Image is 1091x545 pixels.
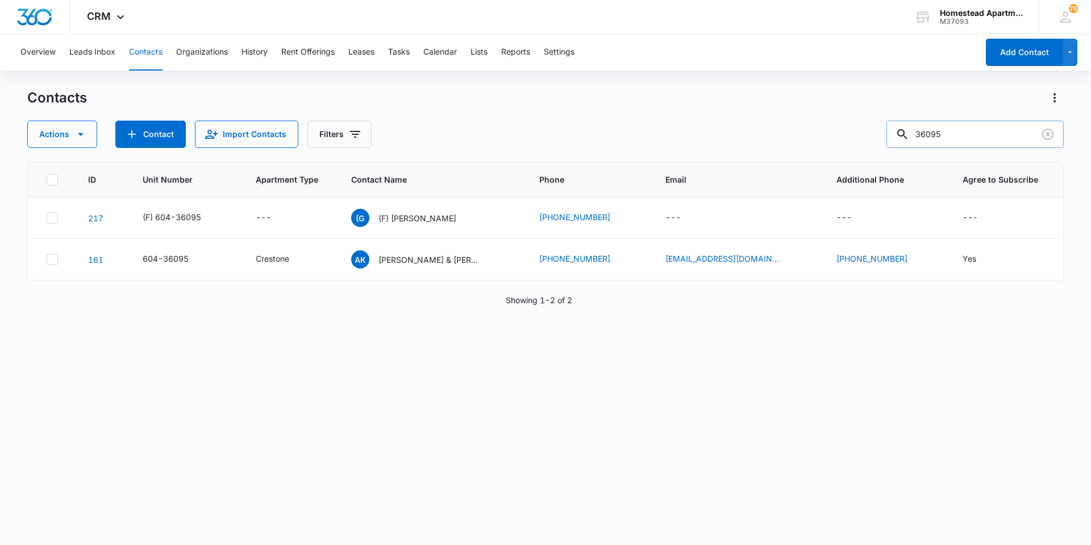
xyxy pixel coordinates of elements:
a: [PHONE_NUMBER] [539,211,610,223]
button: Actions [1046,89,1064,107]
span: (G [351,209,369,227]
div: Agree to Subscribe - Yes - Select to Edit Field [963,253,997,266]
p: Showing 1-2 of 2 [506,294,572,306]
div: Contact Name - (F) George Euresti - Select to Edit Field [351,209,477,227]
div: account name [940,9,1023,18]
button: Tasks [388,34,410,71]
div: Apartment Type - Crestone - Select to Edit Field [256,253,310,266]
button: Calendar [423,34,457,71]
div: Additional Phone - 9709788942 - Select to Edit Field [836,253,928,266]
button: Overview [20,34,56,71]
span: Contact Name [351,174,495,185]
div: Apartment Type - - Select to Edit Field [256,211,292,225]
button: Clear [1039,125,1057,143]
div: Email - avaturd01@gmail.com - Select to Edit Field [665,253,799,266]
div: Contact Name - Adam Kozlowski & Jessica Senn - Select to Edit Field [351,250,501,269]
h1: Contacts [27,89,87,106]
button: Leads Inbox [69,34,115,71]
div: account id [940,18,1023,26]
div: 604-36095 [143,253,189,265]
span: Additional Phone [836,174,935,185]
button: Reports [501,34,530,71]
button: Lists [470,34,488,71]
span: AK [351,250,369,269]
div: Additional Phone - - Select to Edit Field [836,211,872,225]
div: Unit Number - (F) 604-36095 - Select to Edit Field [143,211,222,225]
span: CRM [87,10,111,22]
button: Add Contact [115,121,186,148]
div: (F) 604-36095 [143,211,201,223]
button: Organizations [176,34,228,71]
input: Search Contacts [886,121,1064,148]
button: Leases [348,34,374,71]
div: Email - - Select to Edit Field [665,211,701,225]
button: Actions [27,121,97,148]
button: Filters [307,121,372,148]
span: Email [665,174,793,185]
div: Phone - 970-978-1520 - Select to Edit Field [539,211,631,225]
div: --- [256,211,271,225]
div: --- [665,211,681,225]
span: Apartment Type [256,174,324,185]
a: [PHONE_NUMBER] [836,253,907,265]
button: History [241,34,268,71]
div: notifications count [1069,4,1078,13]
div: Yes [963,253,976,265]
button: Settings [544,34,574,71]
div: --- [836,211,852,225]
div: Unit Number - 604-36095 - Select to Edit Field [143,253,209,266]
button: Add Contact [986,39,1063,66]
a: [EMAIL_ADDRESS][DOMAIN_NAME] [665,253,779,265]
div: Agree to Subscribe - - Select to Edit Field [963,211,998,225]
span: Unit Number [143,174,228,185]
div: --- [963,211,978,225]
p: (F) [PERSON_NAME] [378,212,456,224]
div: Phone - 970-412-9622 - Select to Edit Field [539,253,631,266]
button: Import Contacts [195,121,298,148]
span: Phone [539,174,622,185]
button: Contacts [129,34,163,71]
span: ID [88,174,99,185]
div: Crestone [256,253,289,265]
button: Rent Offerings [281,34,335,71]
a: Navigate to contact details page for Adam Kozlowski & Jessica Senn [88,255,103,265]
span: 75 [1069,4,1078,13]
p: [PERSON_NAME] & [PERSON_NAME] [378,254,481,266]
span: Agree to Subscribe [963,174,1045,185]
a: [PHONE_NUMBER] [539,253,610,265]
a: Navigate to contact details page for (F) George Euresti [88,213,103,223]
